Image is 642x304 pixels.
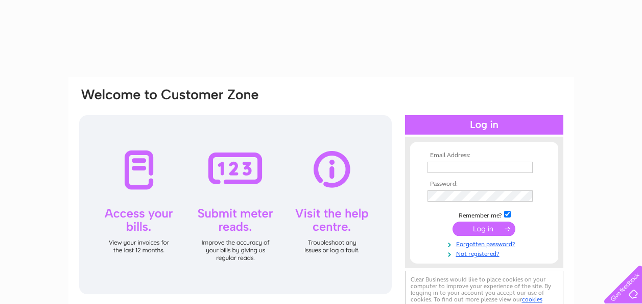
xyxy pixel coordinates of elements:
[425,209,543,220] td: Remember me?
[427,238,543,248] a: Forgotten password?
[425,181,543,188] th: Password:
[425,152,543,159] th: Email Address:
[453,222,515,236] input: Submit
[427,248,543,258] a: Not registered?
